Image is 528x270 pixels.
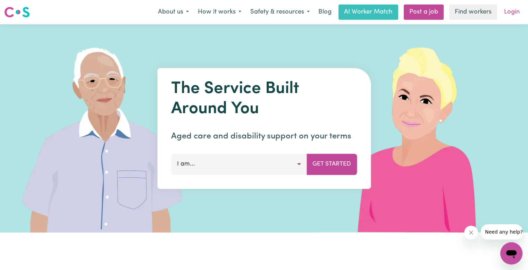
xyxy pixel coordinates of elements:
a: Login [500,5,524,20]
button: Get Started [307,154,357,175]
iframe: Message from company [481,224,522,239]
iframe: Close message [464,226,478,239]
button: I am... [171,154,307,175]
p: Aged care and disability support on your terms [171,130,357,143]
iframe: Button to launch messaging window [500,242,522,264]
button: About us [153,5,193,19]
button: Safety & resources [246,5,314,19]
img: Careseekers logo [4,6,30,18]
a: Find workers [449,5,497,20]
button: How it works [193,5,246,19]
h1: The Service Built Around You [171,79,357,119]
span: Need any help? [4,5,42,10]
a: Post a job [404,5,444,20]
a: AI Worker Match [338,5,398,20]
a: Blog [314,5,336,20]
a: Careseekers logo [4,4,30,20]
